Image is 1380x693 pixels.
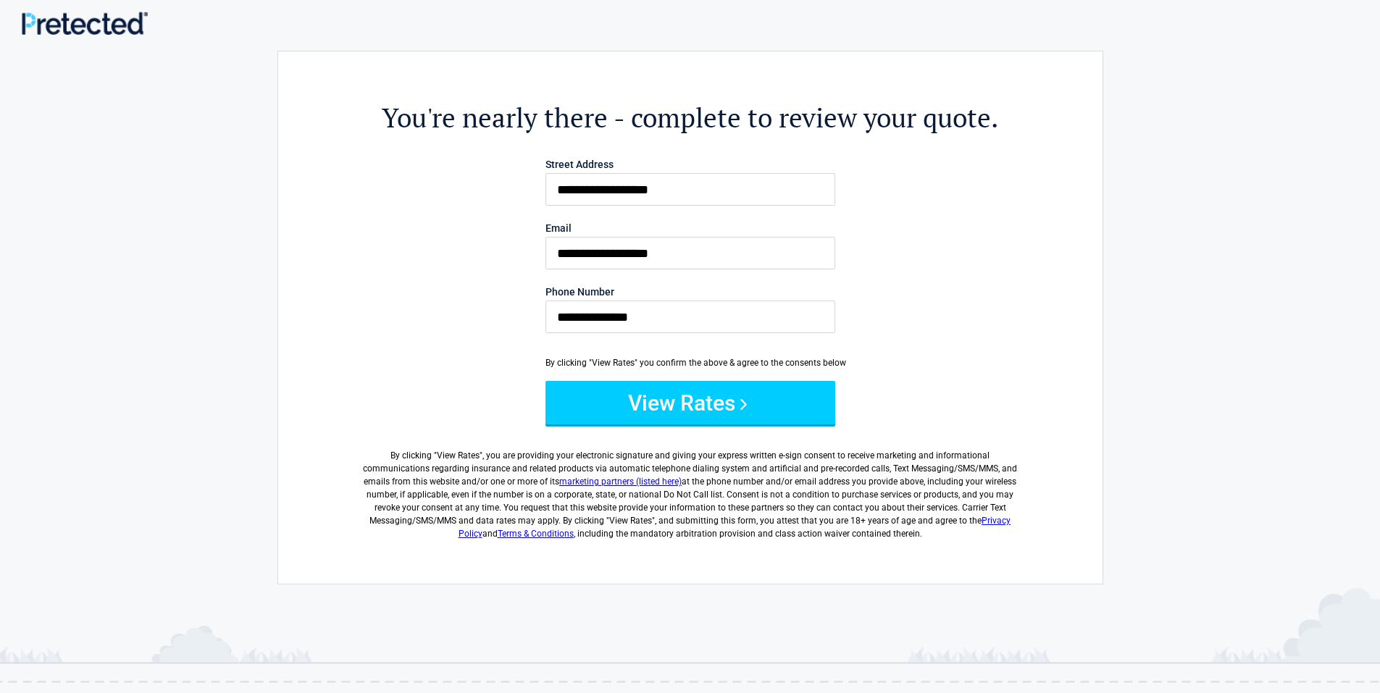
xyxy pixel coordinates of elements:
span: View Rates [437,450,480,461]
button: View Rates [545,381,835,424]
label: Email [545,223,835,233]
label: Phone Number [545,287,835,297]
div: By clicking "View Rates" you confirm the above & agree to the consents below [545,356,835,369]
a: Terms & Conditions [498,529,574,539]
label: By clicking " ", you are providing your electronic signature and giving your express written e-si... [358,437,1023,540]
h2: You're nearly there - complete to review your quote. [358,100,1023,135]
label: Street Address [545,159,835,169]
a: marketing partners (listed here) [559,476,682,487]
img: Main Logo [22,12,148,35]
